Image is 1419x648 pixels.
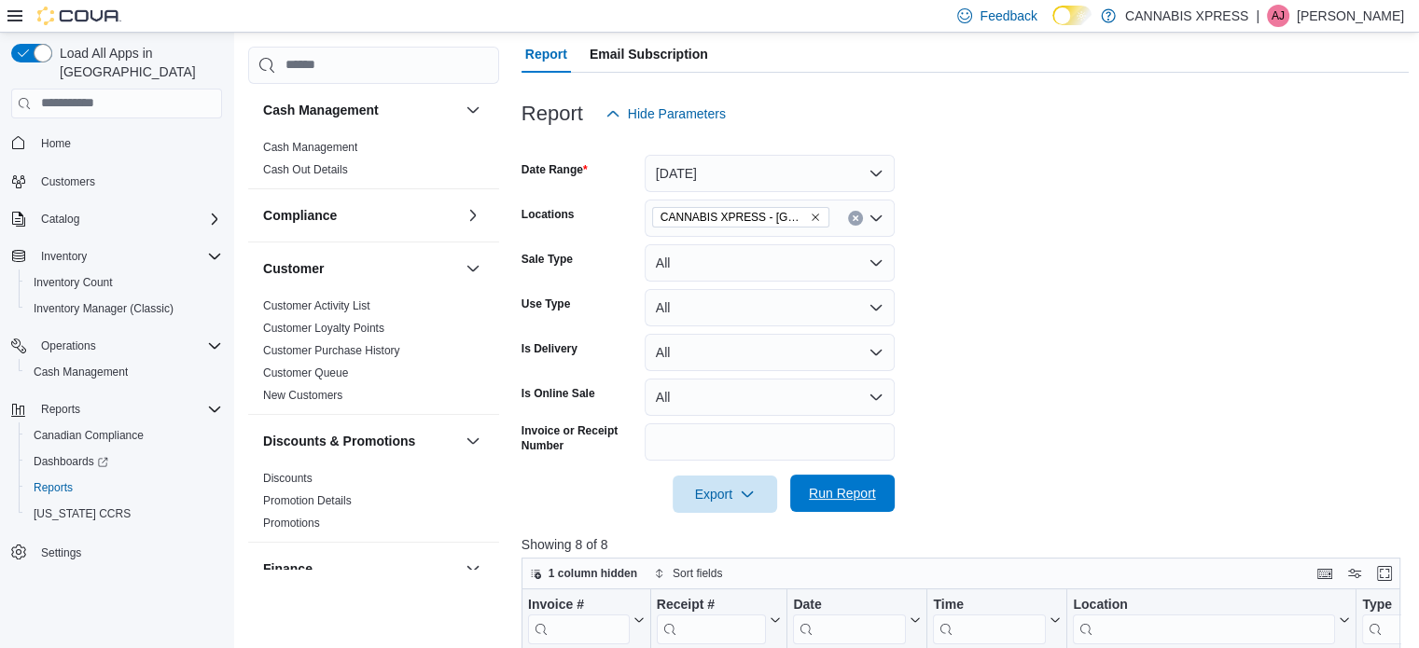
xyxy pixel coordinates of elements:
span: Customers [34,170,222,193]
span: New Customers [263,388,342,403]
button: All [645,244,895,282]
button: Finance [462,558,484,580]
a: Settings [34,542,89,564]
span: Home [41,136,71,151]
span: Inventory [34,245,222,268]
span: CANNABIS XPRESS - Delhi (Main Street) [652,207,829,227]
span: Catalog [41,212,79,227]
span: AJ [1272,5,1285,27]
a: Dashboards [19,448,230,475]
span: Home [34,131,222,155]
button: Finance [263,559,458,578]
p: Showing 8 of 8 [522,535,1410,554]
button: [US_STATE] CCRS [19,501,230,527]
button: Sort fields [647,562,730,585]
div: Location [1073,596,1335,614]
button: Operations [4,333,230,359]
span: Hide Parameters [628,104,726,123]
nav: Complex example [11,122,222,614]
button: All [645,289,895,326]
span: Promotions [263,516,320,531]
button: Home [4,130,230,157]
a: Cash Management [263,141,357,154]
a: Inventory Count [26,271,120,294]
button: Inventory [34,245,94,268]
button: Reports [4,396,230,422]
button: Discounts & Promotions [462,430,484,452]
a: Customer Purchase History [263,344,400,357]
button: Enter fullscreen [1373,562,1396,585]
button: Clear input [848,211,863,226]
button: Location [1073,596,1350,643]
a: Canadian Compliance [26,424,151,447]
button: Cash Management [462,99,484,121]
span: Canadian Compliance [34,428,144,443]
a: Customers [34,171,103,193]
a: Customer Queue [263,366,348,379]
button: Catalog [4,206,230,232]
a: [US_STATE] CCRS [26,503,138,525]
a: Reports [26,476,80,499]
button: Reports [19,475,230,501]
label: Date Range [522,162,588,177]
span: Canadian Compliance [26,424,222,447]
span: Reports [41,402,80,417]
a: Customer Activity List [263,299,370,312]
span: Inventory Count [34,275,113,290]
div: Time [933,596,1046,643]
span: Customers [41,174,95,189]
span: Load All Apps in [GEOGRAPHIC_DATA] [52,44,222,81]
span: Run Report [809,484,876,503]
button: Display options [1343,562,1366,585]
button: All [645,334,895,371]
span: Discounts [263,471,313,486]
span: Inventory Manager (Classic) [34,301,174,316]
span: Washington CCRS [26,503,222,525]
button: Customer [462,257,484,280]
button: Operations [34,335,104,357]
input: Dark Mode [1052,6,1092,25]
a: Cash Out Details [263,163,348,176]
p: [PERSON_NAME] [1297,5,1404,27]
button: Date [793,596,921,643]
label: Use Type [522,296,570,311]
button: Inventory [4,243,230,269]
button: Customer [263,259,458,278]
button: Keyboard shortcuts [1314,562,1336,585]
a: Promotion Details [263,494,352,507]
div: Time [933,596,1046,614]
span: 1 column hidden [549,566,637,581]
h3: Customer [263,259,324,278]
span: Promotion Details [263,493,352,508]
span: Settings [34,540,222,563]
span: Customer Loyalty Points [263,321,384,336]
button: Settings [4,538,230,565]
span: Email Subscription [590,35,708,73]
span: Export [684,476,766,513]
button: All [645,379,895,416]
button: 1 column hidden [522,562,645,585]
a: Inventory Manager (Classic) [26,297,181,320]
a: Promotions [263,517,320,530]
button: Inventory Count [19,269,230,296]
span: Catalog [34,208,222,230]
span: Reports [26,476,222,499]
span: Sort fields [673,566,722,581]
div: Anthony John [1267,5,1289,27]
span: CANNABIS XPRESS - [GEOGRAPHIC_DATA] ([GEOGRAPHIC_DATA]) [661,208,806,227]
div: Invoice # [528,596,630,643]
span: [US_STATE] CCRS [34,506,131,521]
button: Run Report [790,475,895,512]
span: Customer Purchase History [263,343,400,358]
span: Inventory [41,249,87,264]
span: Customer Activity List [263,298,370,313]
h3: Report [522,103,583,125]
a: Discounts [263,472,313,485]
button: Time [933,596,1061,643]
span: Operations [41,338,96,353]
p: CANNABIS XPRESS [1125,5,1248,27]
span: Cash Management [26,361,222,383]
div: Date [793,596,906,643]
button: Open list of options [869,211,883,226]
span: Cash Management [34,365,128,379]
